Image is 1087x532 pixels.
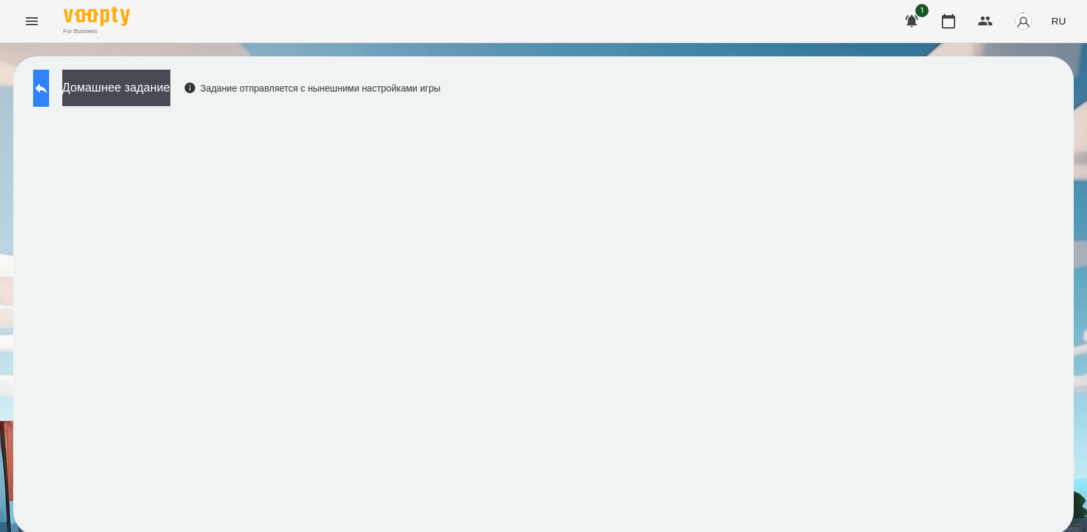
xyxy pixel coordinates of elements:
button: RU [1046,9,1071,33]
button: Menu [16,5,48,37]
span: 1 [915,4,929,17]
span: For Business [64,27,130,36]
img: Voopty Logo [64,7,130,26]
div: Задание отправляется с нынешними настройками игры [184,82,441,95]
img: avatar_s.png [1014,12,1033,31]
span: RU [1051,14,1066,28]
button: Домашнее задание [62,70,170,106]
